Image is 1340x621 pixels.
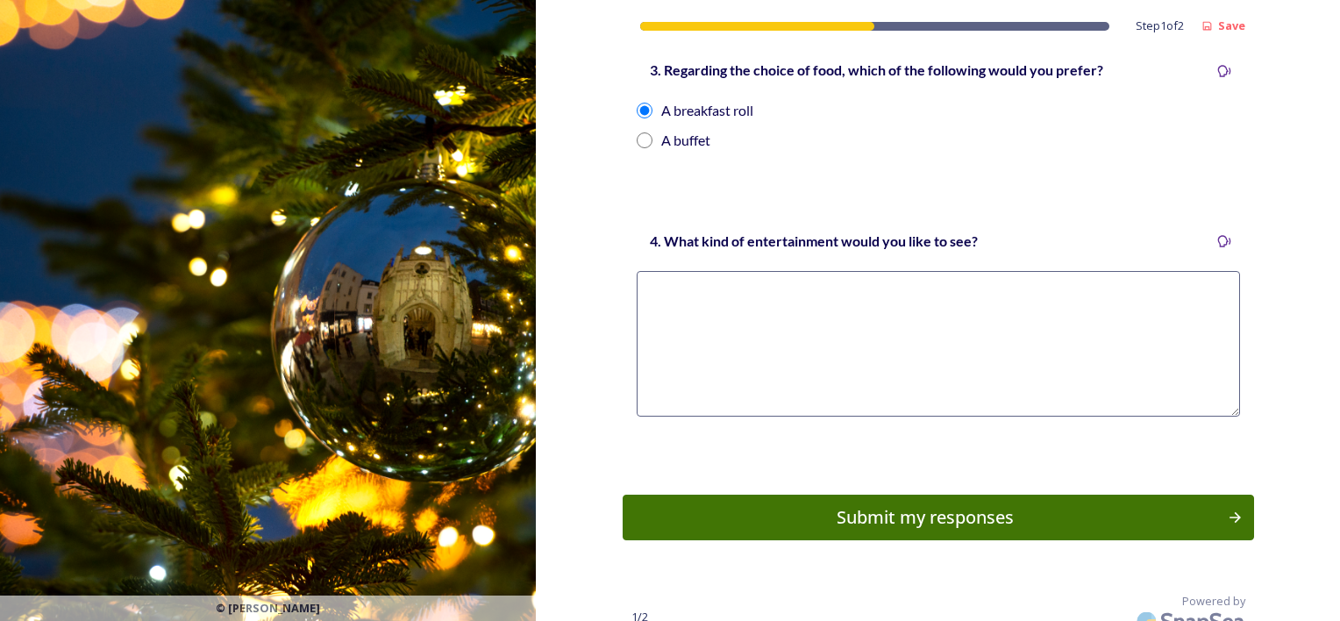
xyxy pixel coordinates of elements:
[1218,18,1245,33] strong: Save
[661,100,753,121] div: A breakfast roll
[632,504,1219,531] div: Submit my responses
[661,130,710,151] div: A buffet
[1136,18,1184,34] span: Step 1 of 2
[650,61,1103,78] strong: 3. Regarding the choice of food, which of the following would you prefer?
[216,600,320,617] span: © [PERSON_NAME]
[1182,593,1245,610] span: Powered by
[623,495,1254,540] button: Continue
[650,232,978,249] strong: 4. What kind of entertainment would you like to see?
